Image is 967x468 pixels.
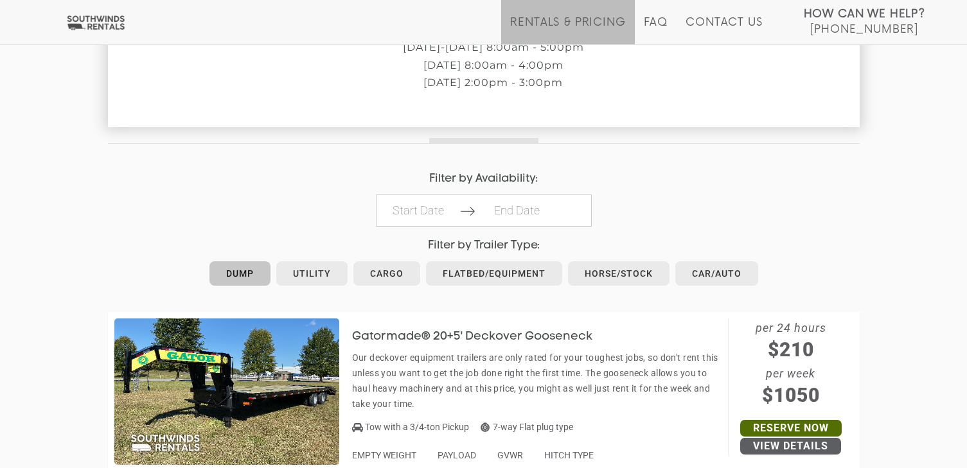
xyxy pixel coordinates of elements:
[510,16,625,44] a: Rentals & Pricing
[544,450,594,460] span: HITCH TYPE
[481,422,573,432] span: 7-way Flat plug type
[108,239,860,252] h4: Filter by Trailer Type:
[108,77,879,89] p: [DATE] 2:00pm - 3:00pm
[64,15,127,31] img: Southwinds Rentals Logo
[644,16,668,44] a: FAQ
[108,42,879,53] p: [DATE]-[DATE] 8:00am - 5:00pm
[729,318,853,410] span: per 24 hours per week
[108,60,879,71] p: [DATE] 8:00am - 4:00pm
[276,261,348,286] a: Utility
[804,6,925,35] a: How Can We Help? [PHONE_NUMBER]
[365,422,469,432] span: Tow with a 3/4-ton Pickup
[353,261,420,286] a: Cargo
[209,261,271,286] a: Dump
[804,8,925,21] strong: How Can We Help?
[438,450,476,460] span: PAYLOAD
[675,261,758,286] a: Car/Auto
[568,261,670,286] a: Horse/Stock
[740,438,841,455] a: View Details
[426,261,562,286] a: Flatbed/Equipment
[114,318,339,465] img: SW012 - Gatormade 20+5' Deckover Gooseneck
[497,450,523,460] span: GVWR
[686,16,762,44] a: Contact Us
[352,331,612,341] a: Gatormade® 20+5' Deckover Gooseneck
[352,450,416,460] span: EMPTY WEIGHT
[810,23,918,36] span: [PHONE_NUMBER]
[352,350,722,412] p: Our deckover equipment trailers are only rated for your toughest jobs, so don't rent this unless ...
[352,331,612,343] h3: Gatormade® 20+5' Deckover Gooseneck
[729,381,853,410] span: $1050
[740,420,842,437] a: Reserve Now
[108,173,860,185] h4: Filter by Availability:
[729,335,853,364] span: $210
